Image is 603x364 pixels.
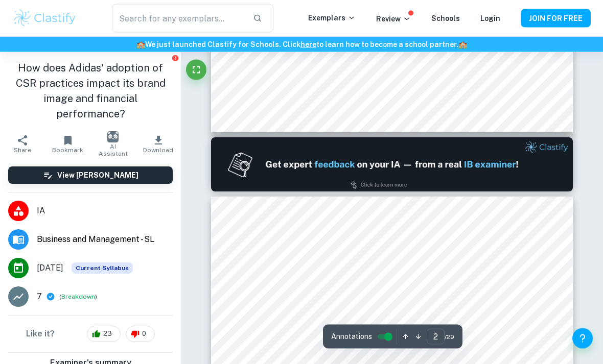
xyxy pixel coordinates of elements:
h6: View [PERSON_NAME] [57,169,138,181]
span: 0 [136,329,152,339]
span: 23 [98,329,118,339]
h6: We just launched Clastify for Schools. Click to learn how to become a school partner. [2,39,601,50]
button: Breakdown [61,292,95,301]
img: AI Assistant [107,131,119,142]
span: 🏫 [458,40,467,48]
button: View [PERSON_NAME] [8,166,173,184]
p: Review [376,13,411,25]
span: [DATE] [37,262,63,274]
button: JOIN FOR FREE [521,9,591,28]
p: Exemplars [308,12,356,23]
h6: Like it? [26,328,55,340]
span: AI Assistant [97,143,130,157]
div: 0 [126,326,155,342]
button: AI Assistant [90,130,136,158]
div: 23 [87,326,121,342]
a: Login [480,14,500,22]
img: Clastify logo [12,8,77,29]
span: Business and Management - SL [37,233,173,246]
span: ( ) [59,292,97,302]
span: 🏫 [136,40,145,48]
span: Current Syllabus [72,262,133,274]
h1: How does Adidas' adoption of CSR practices impact its brand image and financial performance? [8,60,173,122]
button: Bookmark [45,130,91,158]
span: / 29 [445,332,454,342]
img: Ad [211,138,573,192]
button: Report issue [171,54,179,62]
span: IA [37,205,173,217]
span: Share [14,147,31,154]
button: Help and Feedback [572,328,593,349]
span: Bookmark [52,147,83,154]
span: Download [143,147,173,154]
p: 7 [37,290,42,303]
button: Download [136,130,181,158]
div: This exemplar is based on the current syllabus. Feel free to refer to it for inspiration/ideas wh... [72,262,133,274]
a: here [300,40,316,48]
span: Annotations [331,331,372,342]
a: Schools [431,14,460,22]
button: Fullscreen [186,60,206,80]
input: Search for any exemplars... [112,4,245,33]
